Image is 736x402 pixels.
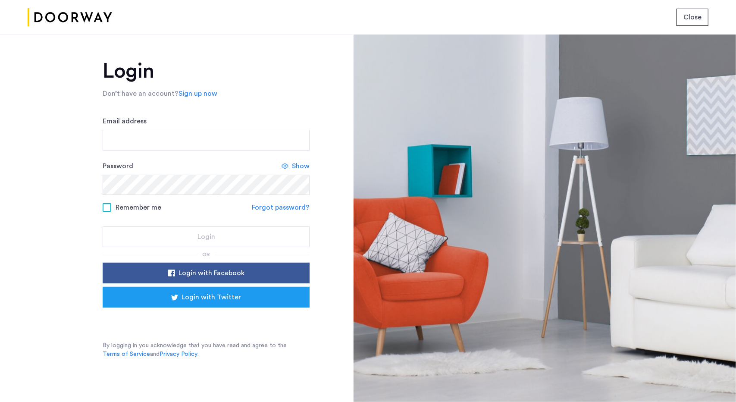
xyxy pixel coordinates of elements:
[103,350,150,358] a: Terms of Service
[160,350,197,358] a: Privacy Policy
[103,341,310,358] p: By logging in you acknowledge that you have read and agree to the and .
[103,226,310,247] button: button
[202,252,210,257] span: or
[252,202,310,213] a: Forgot password?
[103,116,147,126] label: Email address
[683,12,702,22] span: Close
[292,161,310,171] span: Show
[103,287,310,308] button: button
[116,202,161,213] span: Remember me
[103,263,310,283] button: button
[28,1,112,34] img: logo
[179,88,217,99] a: Sign up now
[179,268,244,278] span: Login with Facebook
[103,161,133,171] label: Password
[182,292,241,302] span: Login with Twitter
[103,61,310,82] h1: Login
[676,9,708,26] button: button
[116,310,297,329] iframe: Sign in with Google Button
[197,232,215,242] span: Login
[103,90,179,97] span: Don’t have an account?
